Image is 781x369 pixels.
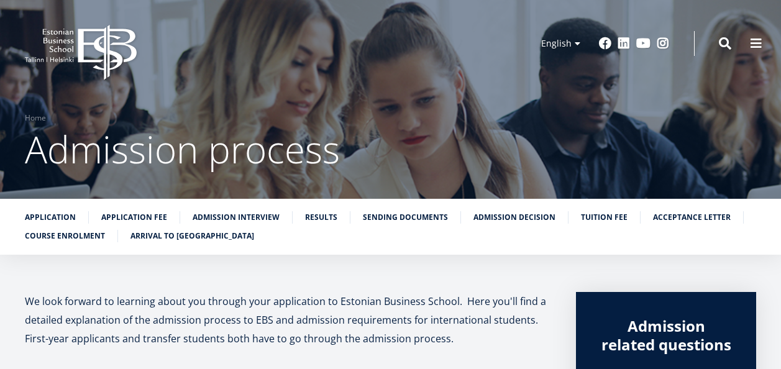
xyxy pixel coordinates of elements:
[193,211,280,224] a: Admission interview
[130,230,254,242] a: Arrival to [GEOGRAPHIC_DATA]
[601,317,731,354] div: Admission related questions
[657,37,669,50] a: Instagram
[25,112,46,124] a: Home
[25,211,76,224] a: Application
[101,211,167,224] a: Application fee
[581,211,628,224] a: Tuition fee
[25,124,340,175] span: Admission process
[473,211,555,224] a: Admission decision
[618,37,630,50] a: Linkedin
[305,211,337,224] a: Results
[363,211,448,224] a: Sending documents
[653,211,731,224] a: Acceptance letter
[599,37,611,50] a: Facebook
[636,37,651,50] a: Youtube
[25,292,551,348] p: We look forward to learning about you through your application to Estonian Business School. Here ...
[25,230,105,242] a: Course enrolment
